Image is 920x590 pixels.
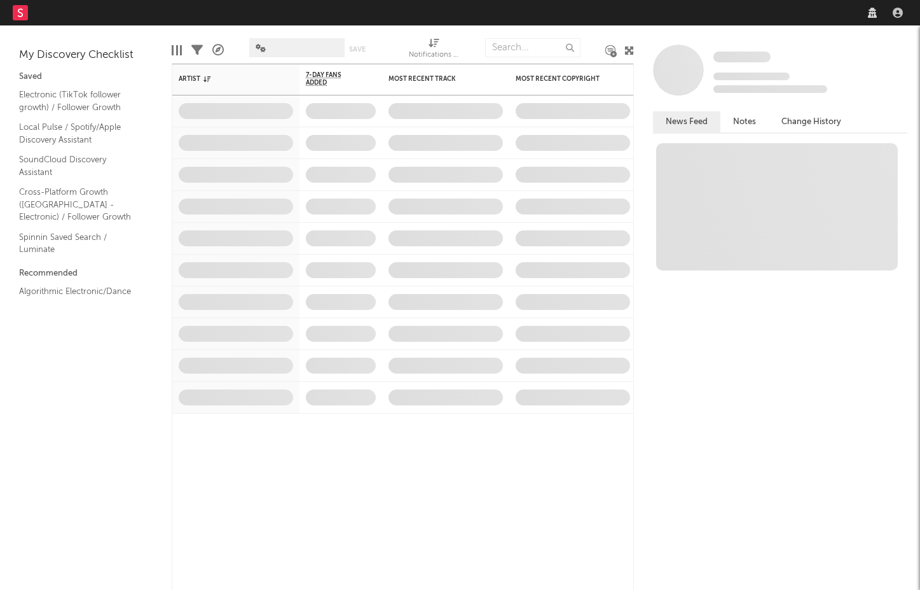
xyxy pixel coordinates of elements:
a: SoundCloud Discovery Assistant [19,153,140,179]
a: Local Pulse / Spotify/Apple Discovery Assistant [19,120,140,146]
span: 7-Day Fans Added [306,71,357,87]
div: My Discovery Checklist [19,48,153,63]
div: Artist [179,75,274,83]
a: Cross-Platform Growth ([GEOGRAPHIC_DATA] - Electronic) / Follower Growth [19,185,140,224]
div: Recommended [19,266,153,281]
div: Edit Columns [172,32,182,69]
a: Some Artist [713,51,771,64]
a: Spinnin Saved Search / Luminate [19,230,140,256]
span: Some Artist [713,52,771,62]
div: Saved [19,69,153,85]
button: News Feed [653,111,720,132]
button: Notes [720,111,769,132]
div: Notifications (Artist) [409,48,460,63]
div: Filters [191,32,203,69]
div: Notifications (Artist) [409,32,460,69]
span: 0 fans last week [713,85,827,93]
button: Save [349,46,366,53]
a: Algorithmic Electronic/Dance A&R List [19,284,140,311]
button: Change History [769,111,854,132]
div: Most Recent Copyright [516,75,611,83]
input: Search... [485,38,580,57]
a: Electronic (TikTok follower growth) / Follower Growth [19,88,140,114]
div: Most Recent Track [388,75,484,83]
div: A&R Pipeline [212,32,224,69]
span: Tracking Since: [DATE] [713,73,790,80]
